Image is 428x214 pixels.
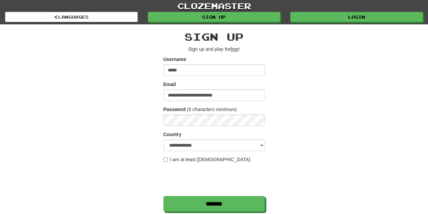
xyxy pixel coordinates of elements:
label: Username [163,56,186,63]
label: Country [163,131,182,138]
a: Sign up [148,12,280,22]
a: Login [290,12,423,22]
iframe: reCAPTCHA [163,166,266,193]
p: Sign up and play for ! [163,46,265,52]
h2: Sign up [163,31,265,42]
u: free [230,46,239,52]
label: Email [163,81,176,88]
input: I am at least [DEMOGRAPHIC_DATA] [163,157,168,162]
label: Password [163,106,186,113]
em: (6 characters minimum) [187,107,237,112]
label: I am at least [DEMOGRAPHIC_DATA] [163,156,250,163]
a: Languages [5,12,138,22]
